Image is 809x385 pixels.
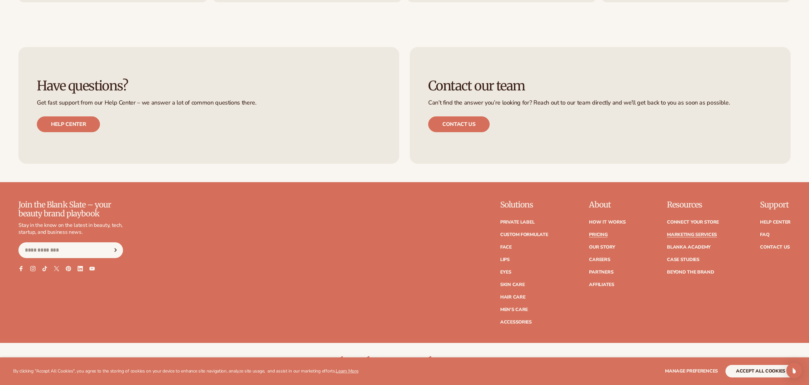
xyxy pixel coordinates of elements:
[37,116,100,132] a: Help center
[18,201,123,218] p: Join the Blank Slate – your beauty brand playbook
[725,365,796,377] button: accept all cookies
[589,220,626,225] a: How It Works
[667,232,717,237] a: Marketing services
[500,282,525,287] a: Skin Care
[18,222,123,236] p: Stay in the know on the latest in beauty, tech, startup, and business news.
[760,245,790,250] a: Contact Us
[13,369,358,374] p: By clicking "Accept All Cookies", you agree to the storing of cookies on your device to enhance s...
[428,116,490,132] a: Contact us
[428,79,772,93] h3: Contact our team
[500,270,511,275] a: Eyes
[37,79,381,93] h3: Have questions?
[589,270,613,275] a: Partners
[665,368,718,374] span: Manage preferences
[667,220,719,225] a: Connect your store
[500,201,548,209] p: Solutions
[665,365,718,377] button: Manage preferences
[589,282,614,287] a: Affiliates
[667,257,699,262] a: Case Studies
[37,100,381,106] p: Get fast support from our Help Center – we answer a lot of common questions there.
[336,368,358,374] a: Learn More
[589,245,615,250] a: Our Story
[667,270,714,275] a: Beyond the brand
[500,232,548,237] a: Custom formulate
[760,220,791,225] a: Help Center
[667,201,719,209] p: Resources
[500,257,510,262] a: Lips
[108,242,123,258] button: Subscribe
[428,100,772,106] p: Can’t find the answer you’re looking for? Reach out to our team directly and we’ll get back to yo...
[589,232,607,237] a: Pricing
[589,257,610,262] a: Careers
[500,220,534,225] a: Private label
[589,201,626,209] p: About
[667,245,711,250] a: Blanka Academy
[500,320,532,325] a: Accessories
[500,245,512,250] a: Face
[500,307,528,312] a: Men's Care
[500,295,525,300] a: Hair Care
[786,363,802,378] div: Open Intercom Messenger
[760,232,769,237] a: FAQ
[760,201,791,209] p: Support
